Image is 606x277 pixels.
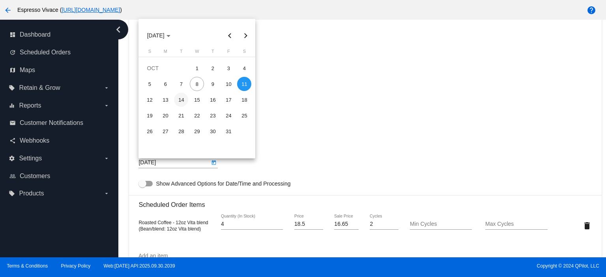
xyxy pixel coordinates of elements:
div: 30 [206,124,220,138]
div: 27 [158,124,172,138]
div: 26 [142,124,157,138]
td: October 16, 2025 [205,92,221,108]
div: 8 [190,77,204,91]
div: 1 [190,61,204,75]
div: 17 [221,93,236,107]
td: October 7, 2025 [173,76,189,92]
td: OCT [142,60,189,76]
div: 11 [237,77,251,91]
div: 22 [190,108,204,123]
div: 14 [174,93,188,107]
td: October 9, 2025 [205,76,221,92]
button: Choose month and year [141,28,177,43]
span: [DATE] [147,32,170,39]
div: 31 [221,124,236,138]
td: October 8, 2025 [189,76,205,92]
div: 23 [206,108,220,123]
td: October 5, 2025 [142,76,157,92]
div: 5 [142,77,157,91]
button: Next month [238,28,253,43]
td: October 10, 2025 [221,76,236,92]
div: 28 [174,124,188,138]
div: 13 [158,93,172,107]
td: October 22, 2025 [189,108,205,123]
th: Monday [157,49,173,57]
td: October 17, 2025 [221,92,236,108]
td: October 26, 2025 [142,123,157,139]
th: Wednesday [189,49,205,57]
div: 10 [221,77,236,91]
td: October 11, 2025 [236,76,252,92]
td: October 31, 2025 [221,123,236,139]
div: 18 [237,93,251,107]
div: 29 [190,124,204,138]
td: October 6, 2025 [157,76,173,92]
td: October 19, 2025 [142,108,157,123]
div: 15 [190,93,204,107]
div: 20 [158,108,172,123]
td: October 25, 2025 [236,108,252,123]
td: October 2, 2025 [205,60,221,76]
td: October 15, 2025 [189,92,205,108]
div: 25 [237,108,251,123]
div: 9 [206,77,220,91]
div: 6 [158,77,172,91]
div: 4 [237,61,251,75]
div: 24 [221,108,236,123]
th: Tuesday [173,49,189,57]
td: October 20, 2025 [157,108,173,123]
td: October 29, 2025 [189,123,205,139]
th: Sunday [142,49,157,57]
div: 3 [221,61,236,75]
td: October 23, 2025 [205,108,221,123]
td: October 24, 2025 [221,108,236,123]
td: October 28, 2025 [173,123,189,139]
td: October 4, 2025 [236,60,252,76]
div: 2 [206,61,220,75]
td: October 1, 2025 [189,60,205,76]
td: October 18, 2025 [236,92,252,108]
td: October 21, 2025 [173,108,189,123]
th: Thursday [205,49,221,57]
th: Friday [221,49,236,57]
td: October 27, 2025 [157,123,173,139]
div: 16 [206,93,220,107]
div: 21 [174,108,188,123]
div: 12 [142,93,157,107]
td: October 13, 2025 [157,92,173,108]
button: Previous month [222,28,238,43]
th: Saturday [236,49,252,57]
td: October 30, 2025 [205,123,221,139]
div: 19 [142,108,157,123]
td: October 12, 2025 [142,92,157,108]
td: October 3, 2025 [221,60,236,76]
td: October 14, 2025 [173,92,189,108]
div: 7 [174,77,188,91]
